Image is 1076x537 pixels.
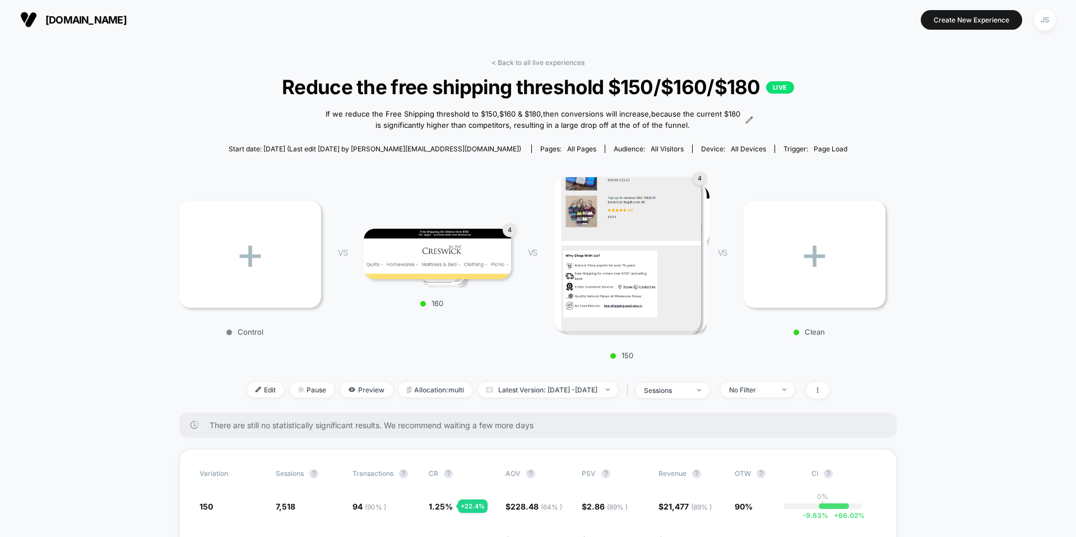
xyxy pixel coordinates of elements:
[398,382,472,397] span: Allocation: multi
[338,248,347,257] span: VS
[478,382,618,397] span: Latest Version: [DATE] - [DATE]
[429,469,438,478] span: CR
[407,387,411,393] img: rebalance
[718,248,727,257] span: VS
[174,327,316,336] p: Control
[323,109,743,131] span: If we reduce the Free Shipping threshold to $150,$160 & $180,then conversions will increase,becau...
[526,469,535,478] button: ?
[658,502,712,511] span: $
[505,469,521,478] span: AOV
[607,503,628,511] span: ( 89 % )
[358,299,505,308] p: 160
[1034,9,1056,31] div: JS
[783,145,847,153] div: Trigger:
[45,14,127,26] span: [DOMAIN_NAME]
[692,469,701,478] button: ?
[364,229,511,279] img: 160 main
[290,382,335,397] span: Pause
[247,382,284,397] span: Edit
[541,503,562,511] span: ( 64 % )
[554,177,701,331] img: 150 main
[200,502,213,511] span: 150
[691,503,712,511] span: ( 89 % )
[548,351,695,360] p: 150
[511,502,562,511] span: 228.48
[614,145,684,153] div: Audience:
[429,502,453,511] span: 1.25 %
[505,502,562,511] span: $
[601,469,610,478] button: ?
[458,499,488,513] div: + 22.4 %
[822,501,824,509] p: |
[693,172,707,186] div: 4
[803,511,828,520] span: -9.83 %
[735,469,796,478] span: OTW
[606,388,610,391] img: end
[200,469,261,478] span: Variation
[738,327,880,336] p: Clean
[814,145,847,153] span: Page Load
[697,389,701,391] img: end
[229,145,521,153] span: Start date: [DATE] (Last edit [DATE] by [PERSON_NAME][EMAIL_ADDRESS][DOMAIN_NAME])
[664,502,712,511] span: 21,477
[811,469,873,478] span: CI
[744,201,885,308] div: +
[824,469,833,478] button: ?
[444,469,453,478] button: ?
[365,503,386,511] span: ( 90 % )
[276,502,295,511] span: 7,518
[1031,8,1059,31] button: JS
[587,502,628,511] span: 2.86
[828,511,865,520] span: 66.02 %
[353,469,393,478] span: Transactions
[215,75,861,99] span: Reduce the free shipping threshold $150/$160/$180
[692,145,774,153] span: Device:
[651,145,684,153] span: All Visitors
[782,388,786,391] img: end
[256,387,261,392] img: edit
[567,145,596,153] span: all pages
[210,420,874,430] span: There are still no statistically significant results. We recommend waiting a few more days
[276,469,304,478] span: Sessions
[731,145,766,153] span: all devices
[834,511,838,520] span: +
[766,81,794,94] p: LIVE
[735,502,753,511] span: 90%
[340,382,393,397] span: Preview
[309,469,318,478] button: ?
[528,248,537,257] span: VS
[179,201,321,308] div: +
[658,469,687,478] span: Revenue
[729,386,774,394] div: No Filter
[298,387,304,392] img: end
[817,492,828,501] p: 0%
[757,469,766,478] button: ?
[624,382,636,399] span: |
[921,10,1022,30] button: Create New Experience
[399,469,408,478] button: ?
[486,387,493,392] img: calendar
[17,11,130,29] button: [DOMAIN_NAME]
[491,58,585,67] a: < Back to all live experiences
[20,11,37,28] img: Visually logo
[503,223,517,237] div: 4
[582,502,628,511] span: $
[540,145,596,153] div: Pages:
[353,502,386,511] span: 94
[644,386,689,395] div: sessions
[582,469,596,478] span: PSV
